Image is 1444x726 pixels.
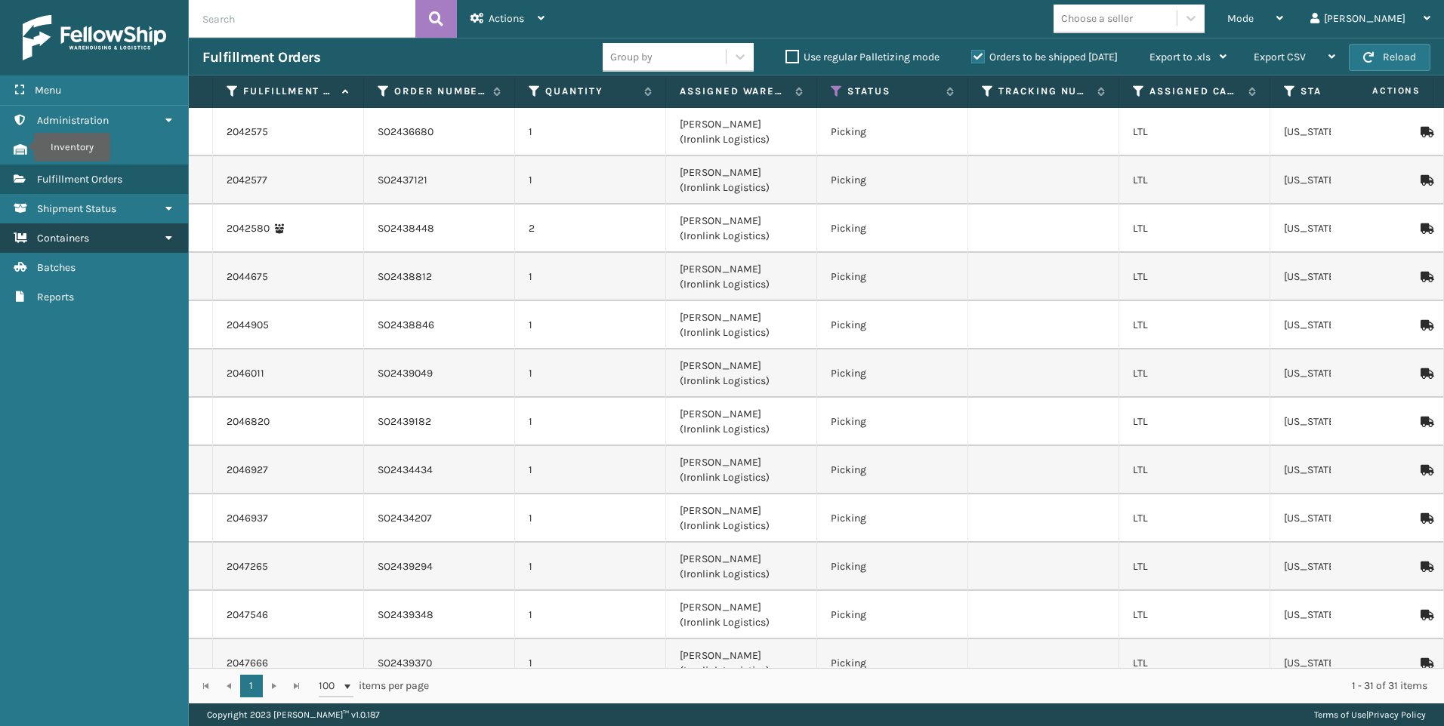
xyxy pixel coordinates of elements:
[666,639,817,688] td: [PERSON_NAME] (Ironlink Logistics)
[227,608,268,623] a: 2047546
[817,543,968,591] td: Picking
[1421,561,1430,572] i: Mark as Shipped
[1421,465,1430,475] i: Mark as Shipped
[1421,320,1430,331] i: Mark as Shipped
[1270,205,1421,253] td: [US_STATE]
[1119,543,1270,591] td: LTL
[394,85,486,98] label: Order Number
[1270,543,1421,591] td: [US_STATE]
[1421,223,1430,234] i: Mark as Shipped
[971,51,1118,63] label: Orders to be shipped [DATE]
[817,639,968,688] td: Picking
[1270,398,1421,446] td: [US_STATE]
[1119,156,1270,205] td: LTL
[1270,591,1421,639] td: [US_STATE]
[1254,51,1306,63] span: Export CSV
[545,85,637,98] label: Quantity
[1119,349,1270,398] td: LTL
[243,85,335,98] label: Fulfillment Order Id
[1270,494,1421,543] td: [US_STATE]
[515,108,666,156] td: 1
[1119,398,1270,446] td: LTL
[227,656,268,671] a: 2047666
[1421,658,1430,669] i: Mark as Shipped
[1119,253,1270,301] td: LTL
[364,446,515,494] td: SO2434434
[817,349,968,398] td: Picking
[364,591,515,639] td: SO2439348
[227,221,270,236] a: 2042580
[227,463,268,478] a: 2046927
[23,15,166,60] img: logo
[227,559,268,574] a: 2047265
[666,156,817,205] td: [PERSON_NAME] (Ironlink Logistics)
[1314,703,1426,726] div: |
[240,675,263,697] a: 1
[1368,709,1426,720] a: Privacy Policy
[515,253,666,301] td: 1
[1421,513,1430,524] i: Mark as Shipped
[364,639,515,688] td: SO2439370
[37,291,74,303] span: Reports
[847,85,939,98] label: Status
[1325,78,1430,103] span: Actions
[1119,205,1270,253] td: LTL
[1270,108,1421,156] td: [US_STATE]
[364,156,515,205] td: SO2437121
[1301,85,1392,98] label: State
[1149,51,1211,63] span: Export to .xls
[817,156,968,205] td: Picking
[207,703,380,726] p: Copyright 2023 [PERSON_NAME]™ v 1.0.187
[1119,446,1270,494] td: LTL
[450,678,1427,694] div: 1 - 31 of 31 items
[37,261,76,274] span: Batches
[364,543,515,591] td: SO2439294
[227,125,268,140] a: 2042575
[817,446,968,494] td: Picking
[227,511,268,526] a: 2046937
[666,253,817,301] td: [PERSON_NAME] (Ironlink Logistics)
[1314,709,1366,720] a: Terms of Use
[666,446,817,494] td: [PERSON_NAME] (Ironlink Logistics)
[1270,156,1421,205] td: [US_STATE]
[1270,301,1421,349] td: [US_STATE]
[35,84,61,97] span: Menu
[515,301,666,349] td: 1
[1149,85,1241,98] label: Assigned Carrier Service
[37,173,122,186] span: Fulfillment Orders
[515,494,666,543] td: 1
[227,414,270,429] a: 2046820
[319,678,341,694] span: 100
[1421,417,1430,427] i: Mark as Shipped
[364,349,515,398] td: SO2439049
[666,543,817,591] td: [PERSON_NAME] (Ironlink Logistics)
[515,446,666,494] td: 1
[489,12,524,25] span: Actions
[515,205,666,253] td: 2
[515,398,666,446] td: 1
[666,205,817,253] td: [PERSON_NAME] (Ironlink Logistics)
[1270,446,1421,494] td: [US_STATE]
[364,398,515,446] td: SO2439182
[817,398,968,446] td: Picking
[227,269,268,285] a: 2044675
[1421,610,1430,620] i: Mark as Shipped
[666,301,817,349] td: [PERSON_NAME] (Ironlink Logistics)
[1270,639,1421,688] td: [US_STATE]
[1119,639,1270,688] td: LTL
[998,85,1090,98] label: Tracking Number
[610,49,653,65] div: Group by
[364,253,515,301] td: SO2438812
[515,349,666,398] td: 1
[817,301,968,349] td: Picking
[1119,494,1270,543] td: LTL
[666,108,817,156] td: [PERSON_NAME] (Ironlink Logistics)
[1421,368,1430,379] i: Mark as Shipped
[364,301,515,349] td: SO2438846
[1421,272,1430,282] i: Mark as Shipped
[1270,349,1421,398] td: [US_STATE]
[37,114,109,127] span: Administration
[515,543,666,591] td: 1
[817,494,968,543] td: Picking
[1421,127,1430,137] i: Mark as Shipped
